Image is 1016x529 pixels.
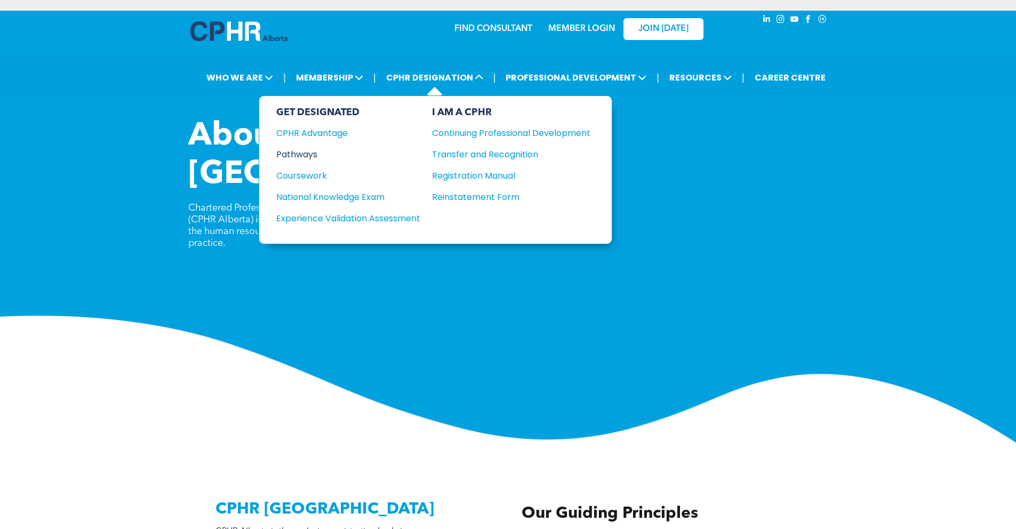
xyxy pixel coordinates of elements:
[276,107,420,118] div: GET DESIGNATED
[276,148,420,161] a: Pathways
[432,169,574,182] div: Registration Manual
[276,169,420,182] a: Coursework
[775,13,787,28] a: instagram
[188,203,502,248] span: Chartered Professionals in Human Resources of [GEOGRAPHIC_DATA] (CPHR Alberta) is the professiona...
[432,148,574,161] div: Transfer and Recognition
[383,68,486,87] span: CPHR DESIGNATION
[493,67,496,89] li: |
[203,68,276,87] span: WHO WE ARE
[432,190,590,204] a: Reinstatement Form
[276,190,406,204] div: National Knowledge Exam
[432,126,590,140] a: Continuing Professional Development
[373,67,376,89] li: |
[432,148,590,161] a: Transfer and Recognition
[276,126,420,140] a: CPHR Advantage
[666,68,735,87] span: RESOURCES
[276,212,420,225] a: Experience Validation Assessment
[293,68,366,87] span: MEMBERSHIP
[215,501,434,517] span: CPHR [GEOGRAPHIC_DATA]
[188,121,530,191] span: About CPHR [GEOGRAPHIC_DATA]
[502,68,650,87] span: PROFESSIONAL DEVELOPMENT
[276,169,406,182] div: Coursework
[432,126,574,140] div: Continuing Professional Development
[742,67,745,89] li: |
[276,212,406,225] div: Experience Validation Assessment
[276,190,420,204] a: National Knowledge Exam
[522,506,698,522] span: Our Guiding Principles
[276,148,406,161] div: Pathways
[817,13,828,28] a: Social network
[623,18,703,40] a: JOIN [DATE]
[432,169,590,182] a: Registration Manual
[432,190,574,204] div: Reinstatement Form
[454,25,532,33] a: FIND CONSULTANT
[789,13,801,28] a: youtube
[761,13,773,28] a: linkedin
[276,126,406,140] div: CPHR Advantage
[190,21,287,41] img: A blue and white logo for cp alberta
[657,67,659,89] li: |
[803,13,814,28] a: facebook
[283,67,286,89] li: |
[548,25,615,33] a: MEMBER LOGIN
[638,24,689,34] span: JOIN [DATE]
[432,107,590,118] div: I AM A CPHR
[751,68,829,87] a: CAREER CENTRE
